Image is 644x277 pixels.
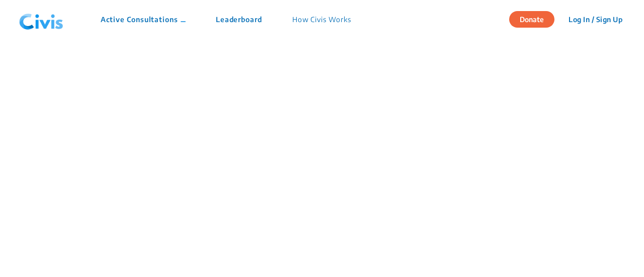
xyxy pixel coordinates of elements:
p: How Civis Works [292,14,351,25]
a: Donate [509,14,562,24]
img: navlogo.png [15,5,67,35]
p: Active Consultations [101,14,186,25]
p: Leaderboard [216,14,262,25]
button: Donate [509,11,554,28]
button: Log In / Sign Up [562,12,629,27]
